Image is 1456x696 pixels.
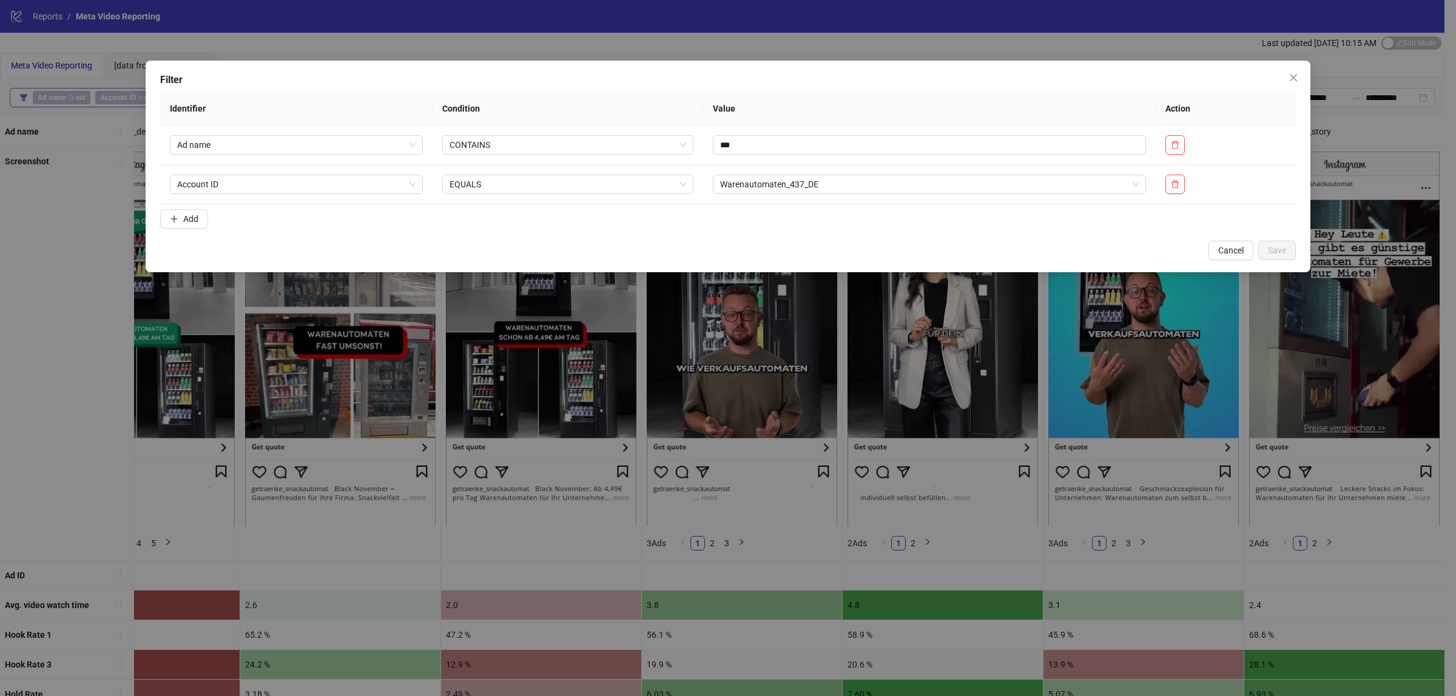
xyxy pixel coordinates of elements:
th: Condition [433,92,703,125]
button: Add [160,209,208,229]
span: Cancel [1218,246,1244,255]
span: delete [1171,141,1179,149]
span: Ad name [177,136,416,154]
th: Action [1156,92,1296,125]
span: Warenautomaten_437_DE [720,175,1139,193]
span: plus [170,215,178,223]
span: Account ID [177,175,416,193]
th: Value [703,92,1156,125]
button: Cancel [1208,241,1253,260]
th: Identifier [160,92,433,125]
span: close [1289,73,1298,82]
span: EQUALS [450,175,686,193]
button: Close [1284,68,1303,87]
span: CONTAINS [450,136,686,154]
button: Save [1258,241,1296,260]
span: Add [183,214,198,224]
span: delete [1171,180,1179,189]
div: Filter [160,73,1296,87]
